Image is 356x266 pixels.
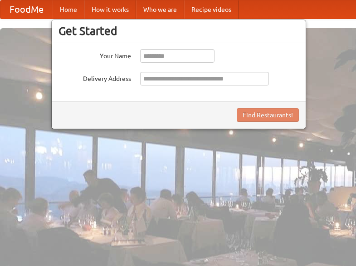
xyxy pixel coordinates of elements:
[136,0,184,19] a: Who we are
[84,0,136,19] a: How it works
[0,0,53,19] a: FoodMe
[59,24,299,38] h3: Get Started
[53,0,84,19] a: Home
[59,49,131,60] label: Your Name
[59,72,131,83] label: Delivery Address
[184,0,239,19] a: Recipe videos
[237,108,299,122] button: Find Restaurants!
